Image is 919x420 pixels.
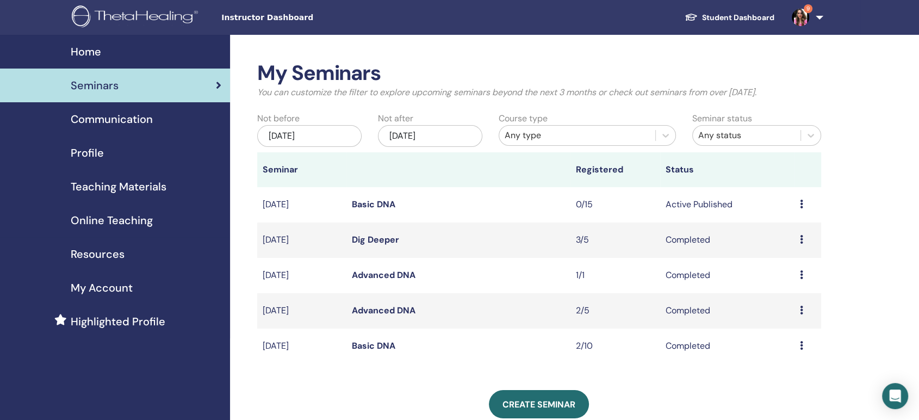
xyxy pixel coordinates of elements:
[221,12,384,23] span: Instructor Dashboard
[489,390,589,418] a: Create seminar
[257,112,300,125] label: Not before
[257,125,362,147] div: [DATE]
[71,246,125,262] span: Resources
[71,212,153,228] span: Online Teaching
[257,61,822,86] h2: My Seminars
[660,293,794,329] td: Completed
[502,399,575,410] span: Create seminar
[71,280,133,296] span: My Account
[570,152,660,187] th: Registered
[257,293,347,329] td: [DATE]
[660,223,794,258] td: Completed
[352,199,395,210] a: Basic DNA
[660,187,794,223] td: Active Published
[257,223,347,258] td: [DATE]
[257,258,347,293] td: [DATE]
[692,112,752,125] label: Seminar status
[804,4,812,13] span: 9
[676,8,783,28] a: Student Dashboard
[499,112,548,125] label: Course type
[570,329,660,364] td: 2/10
[352,305,415,316] a: Advanced DNA
[257,329,347,364] td: [DATE]
[570,293,660,329] td: 2/5
[378,125,482,147] div: [DATE]
[570,223,660,258] td: 3/5
[698,129,795,142] div: Any status
[570,258,660,293] td: 1/1
[660,152,794,187] th: Status
[71,178,166,195] span: Teaching Materials
[660,329,794,364] td: Completed
[71,145,104,161] span: Profile
[570,187,660,223] td: 0/15
[882,383,908,409] div: Open Intercom Messenger
[505,129,650,142] div: Any type
[72,5,202,30] img: logo.png
[792,9,809,26] img: default.jpg
[352,269,415,281] a: Advanced DNA
[71,111,153,127] span: Communication
[71,77,119,94] span: Seminars
[257,86,822,99] p: You can customize the filter to explore upcoming seminars beyond the next 3 months or check out s...
[352,234,399,245] a: Dig Deeper
[71,313,165,330] span: Highlighted Profile
[660,258,794,293] td: Completed
[378,112,413,125] label: Not after
[352,340,395,351] a: Basic DNA
[257,187,347,223] td: [DATE]
[685,13,698,22] img: graduation-cap-white.svg
[257,152,347,187] th: Seminar
[71,44,101,60] span: Home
